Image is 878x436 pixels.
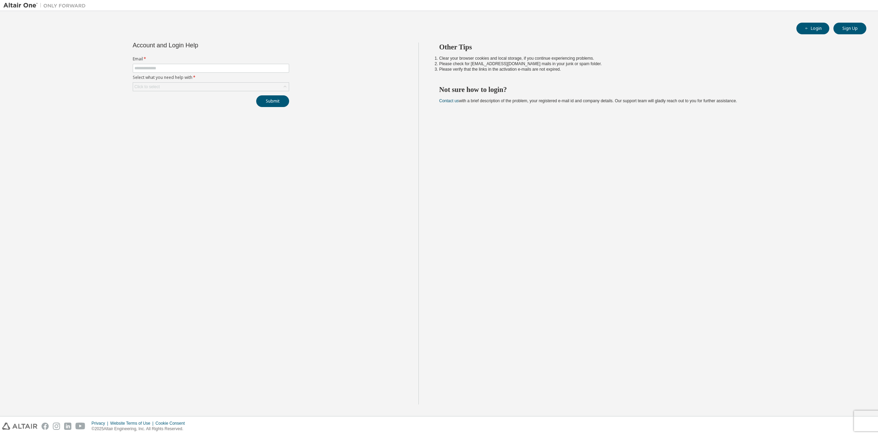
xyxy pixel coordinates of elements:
div: Click to select [134,84,160,90]
a: Contact us [439,98,459,103]
span: with a brief description of the problem, your registered e-mail id and company details. Our suppo... [439,98,737,103]
img: facebook.svg [41,423,49,430]
img: linkedin.svg [64,423,71,430]
img: Altair One [3,2,89,9]
button: Login [796,23,829,34]
label: Select what you need help with [133,75,289,80]
div: Cookie Consent [155,421,189,426]
div: Website Terms of Use [110,421,155,426]
p: © 2025 Altair Engineering, Inc. All Rights Reserved. [92,426,189,432]
img: instagram.svg [53,423,60,430]
div: Privacy [92,421,110,426]
img: altair_logo.svg [2,423,37,430]
h2: Not sure how to login? [439,85,854,94]
button: Submit [256,95,289,107]
img: youtube.svg [75,423,85,430]
div: Click to select [133,83,289,91]
h2: Other Tips [439,43,854,51]
li: Please check for [EMAIL_ADDRESS][DOMAIN_NAME] mails in your junk or spam folder. [439,61,854,67]
button: Sign Up [833,23,866,34]
label: Email [133,56,289,62]
div: Account and Login Help [133,43,258,48]
li: Clear your browser cookies and local storage, if you continue experiencing problems. [439,56,854,61]
li: Please verify that the links in the activation e-mails are not expired. [439,67,854,72]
